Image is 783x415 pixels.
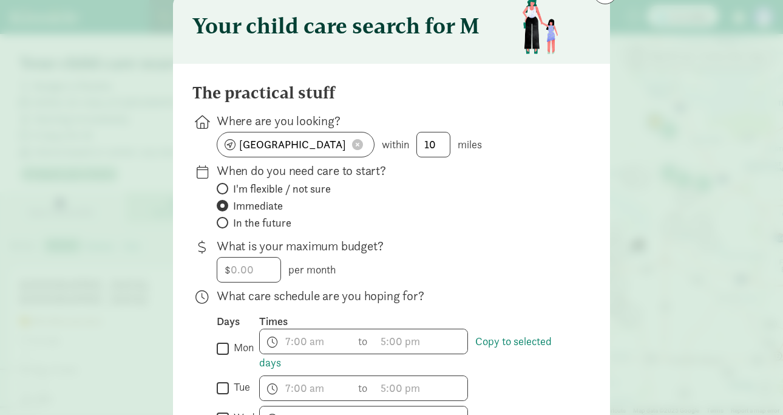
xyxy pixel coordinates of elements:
div: Days [217,314,259,329]
div: Times [259,314,571,329]
input: 7:00 am [260,329,352,354]
p: Where are you looking? [217,112,571,129]
span: within [382,137,409,151]
a: Copy to selected days [259,334,552,369]
label: tue [229,380,250,394]
h4: The practical stuff [192,83,335,103]
span: I'm flexible / not sure [233,182,331,196]
span: Immediate [233,199,283,213]
input: 5:00 pm [375,376,467,400]
label: mon [229,340,254,355]
input: 7:00 am [260,376,352,400]
input: 5:00 pm [375,329,467,354]
span: per month [288,262,336,276]
p: What care schedule are you hoping for? [217,287,571,304]
span: to [358,333,369,349]
p: What is your maximum budget? [217,238,571,255]
span: to [358,380,369,396]
input: 0.00 [217,258,280,282]
span: In the future [233,216,291,230]
input: enter zipcode or address [217,132,374,157]
h3: Your child care search for M [192,13,480,38]
span: miles [458,137,482,151]
p: When do you need care to start? [217,162,571,179]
